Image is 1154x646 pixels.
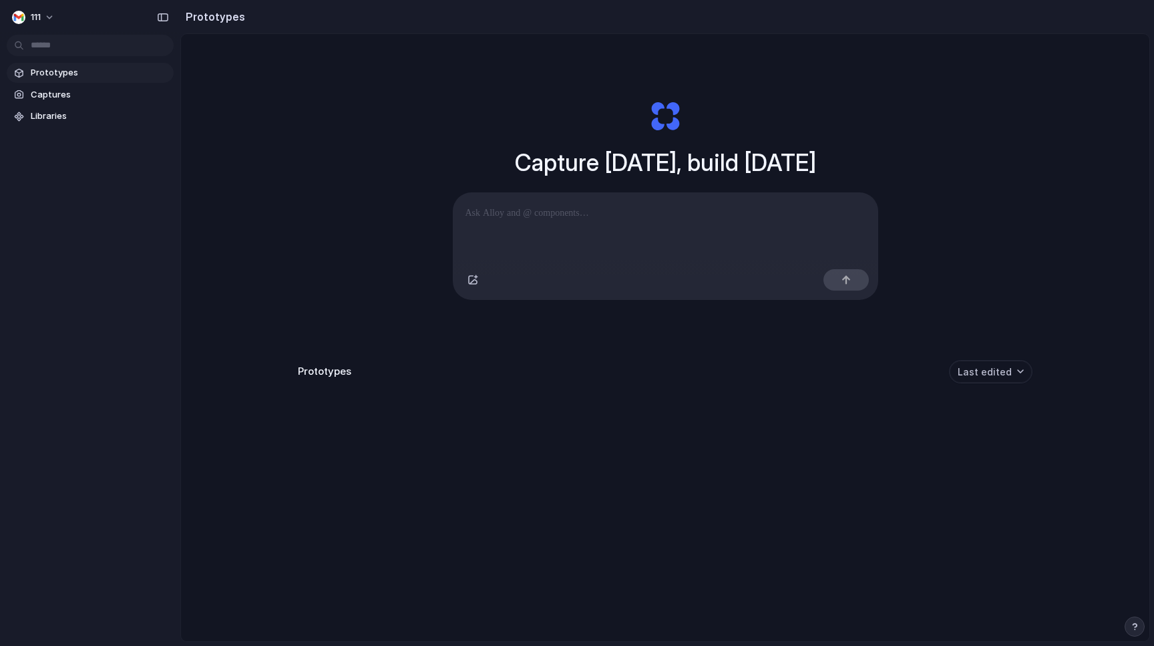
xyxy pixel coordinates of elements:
span: Prototypes [31,66,168,79]
a: Prototypes [7,63,174,83]
h3: Prototypes [298,364,351,379]
span: 111 [31,11,41,24]
h2: Prototypes [180,9,245,25]
h1: Capture [DATE], build [DATE] [515,145,816,180]
a: Captures [7,85,174,105]
span: Libraries [31,110,168,123]
span: Captures [31,88,168,102]
a: Libraries [7,106,174,126]
button: Last edited [949,360,1032,383]
button: 111 [7,7,61,28]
